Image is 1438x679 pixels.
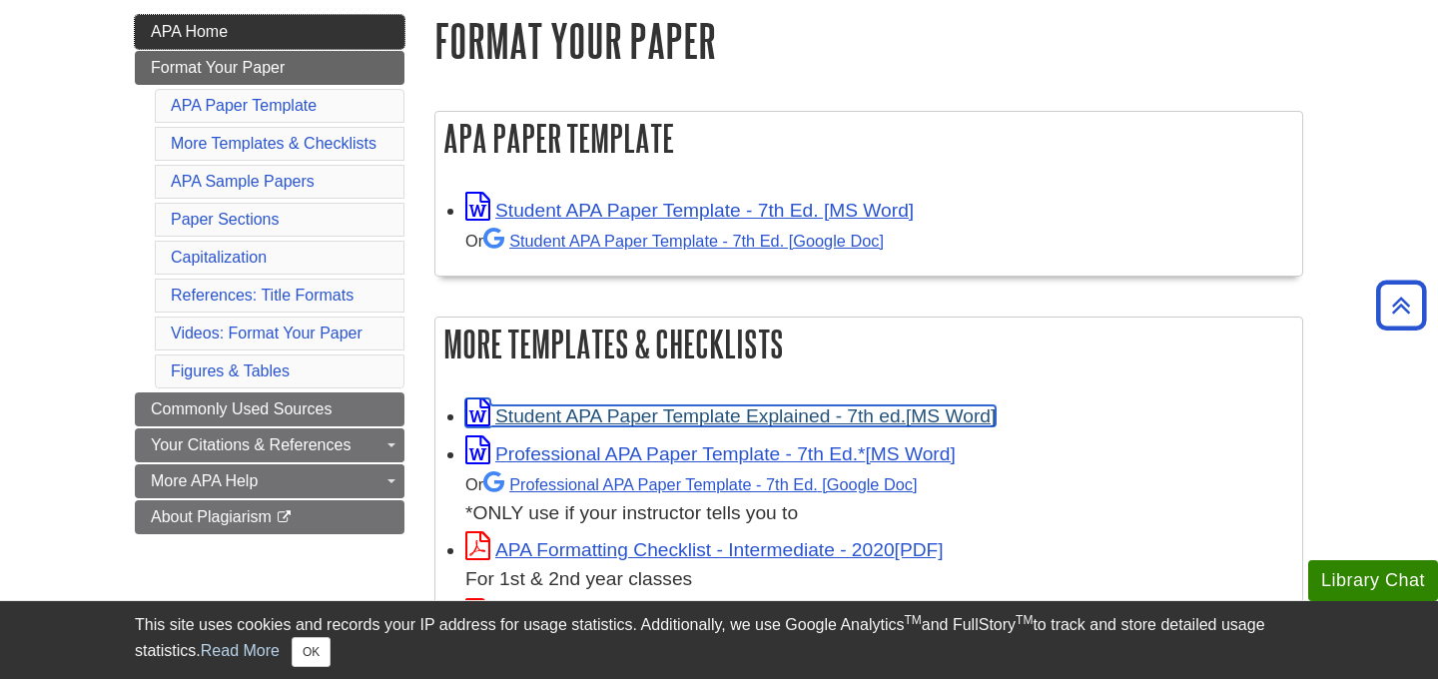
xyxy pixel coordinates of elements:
a: Professional APA Paper Template - 7th Ed. [483,475,917,493]
button: Library Chat [1308,560,1438,601]
span: APA Home [151,23,228,40]
sup: TM [904,613,921,627]
span: Format Your Paper [151,59,285,76]
small: Or [465,475,917,493]
div: For 1st & 2nd year classes [465,565,1292,594]
a: Your Citations & References [135,428,404,462]
a: References: Title Formats [171,287,354,304]
a: Back to Top [1369,292,1433,319]
sup: TM [1016,613,1033,627]
a: Student APA Paper Template - 7th Ed. [Google Doc] [483,232,884,250]
span: More APA Help [151,472,258,489]
span: Commonly Used Sources [151,400,332,417]
a: APA Home [135,15,404,49]
div: Guide Page Menu [135,15,404,534]
a: Videos: Format Your Paper [171,325,362,341]
a: More APA Help [135,464,404,498]
a: More Templates & Checklists [171,135,376,152]
a: Link opens in new window [465,443,956,464]
h2: APA Paper Template [435,112,1302,165]
a: APA Paper Template [171,97,317,114]
div: *ONLY use if your instructor tells you to [465,469,1292,528]
i: This link opens in a new window [276,511,293,524]
a: Link opens in new window [465,405,996,426]
a: Read More [201,642,280,659]
a: Link opens in new window [465,200,914,221]
h2: More Templates & Checklists [435,318,1302,370]
a: Paper Sections [171,211,280,228]
a: Commonly Used Sources [135,392,404,426]
a: Link opens in new window [465,539,944,560]
span: About Plagiarism [151,508,272,525]
a: About Plagiarism [135,500,404,534]
a: APA Sample Papers [171,173,315,190]
button: Close [292,637,331,667]
h1: Format Your Paper [434,15,1303,66]
a: Format Your Paper [135,51,404,85]
div: This site uses cookies and records your IP address for usage statistics. Additionally, we use Goo... [135,613,1303,667]
a: Figures & Tables [171,362,290,379]
small: Or [465,232,884,250]
a: Capitalization [171,249,267,266]
span: Your Citations & References [151,436,351,453]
